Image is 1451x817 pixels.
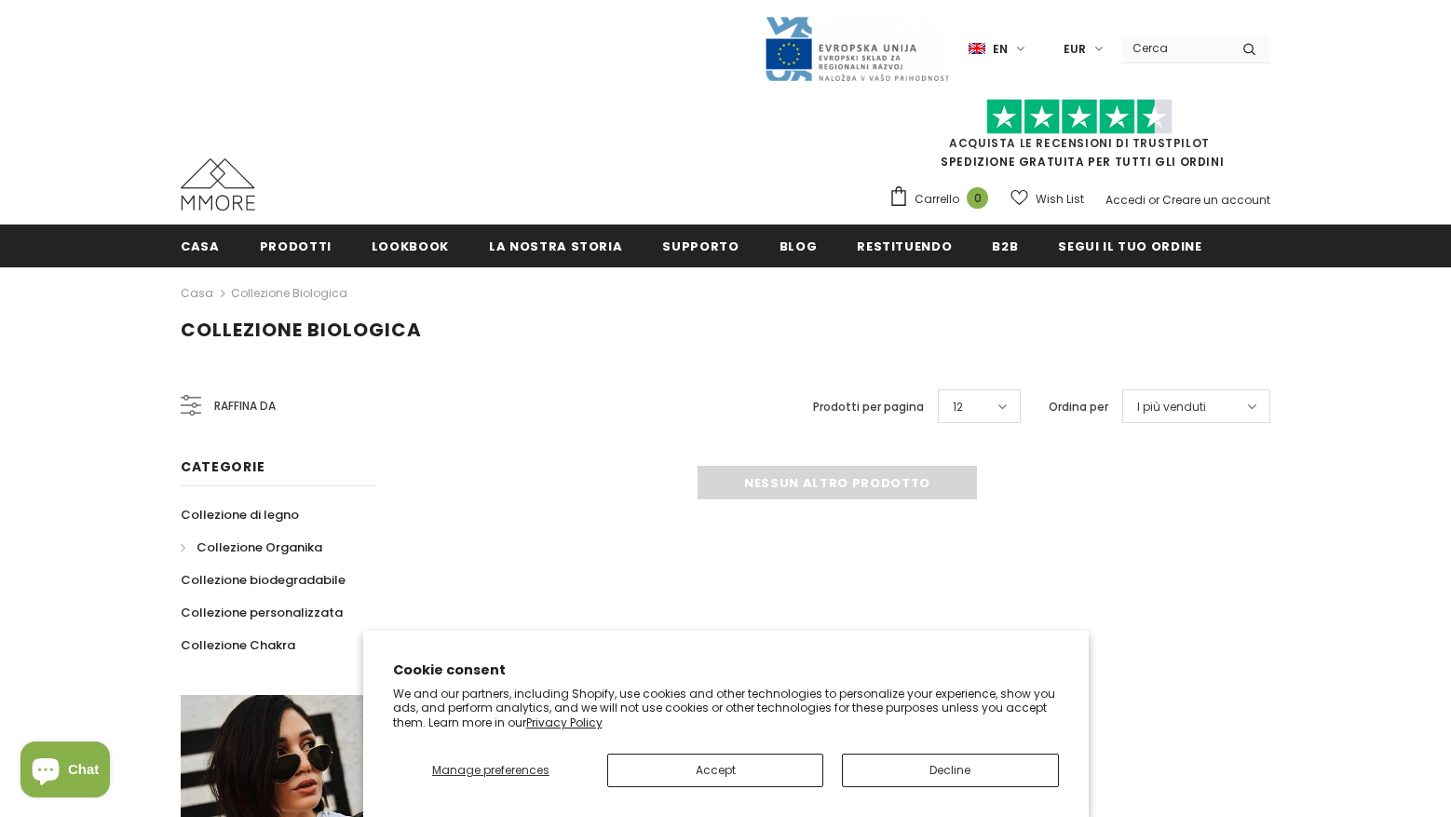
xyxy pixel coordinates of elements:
span: Casa [181,238,220,255]
a: Blog [780,225,818,266]
span: I più venduti [1137,398,1206,416]
span: Segui il tuo ordine [1058,238,1201,255]
a: Collezione biodegradabile [181,564,346,596]
a: Wish List [1010,183,1084,215]
img: Javni Razpis [764,15,950,83]
a: Acquista le recensioni di TrustPilot [949,135,1210,151]
button: Accept [607,754,823,787]
a: Casa [181,225,220,266]
span: Categorie [181,457,264,476]
inbox-online-store-chat: Shopify online store chat [15,742,115,802]
span: Wish List [1036,190,1084,209]
span: La nostra storia [489,238,622,255]
a: Privacy Policy [526,715,603,730]
a: Casa [181,282,213,305]
a: Lookbook [372,225,449,266]
img: Fidati di Pilot Stars [986,99,1173,135]
button: Decline [842,754,1058,787]
span: SPEDIZIONE GRATUITA PER TUTTI GLI ORDINI [888,107,1270,170]
span: Collezione Organika [197,538,322,556]
a: Collezione Organika [181,531,322,564]
span: Restituendo [857,238,952,255]
a: Collezione biologica [231,285,347,301]
a: Restituendo [857,225,952,266]
a: supporto [662,225,739,266]
span: Prodotti [260,238,332,255]
span: Carrello [915,190,959,209]
span: Collezione Chakra [181,636,295,654]
span: Raffina da [214,396,276,416]
span: EUR [1064,40,1086,59]
p: We and our partners, including Shopify, use cookies and other technologies to personalize your ex... [393,687,1059,730]
a: Collezione personalizzata [181,596,343,629]
a: B2B [992,225,1018,266]
span: Collezione personalizzata [181,604,343,621]
a: Carrello 0 [888,185,997,213]
img: Casi MMORE [181,158,255,211]
button: Manage preferences [393,754,590,787]
a: Prodotti [260,225,332,266]
a: Creare un account [1162,192,1270,208]
h2: Cookie consent [393,660,1059,680]
label: Prodotti per pagina [813,398,924,416]
label: Ordina per [1049,398,1108,416]
a: La nostra storia [489,225,622,266]
span: 0 [967,187,988,209]
span: Collezione di legno [181,506,299,524]
span: supporto [662,238,739,255]
a: Accedi [1105,192,1146,208]
span: Lookbook [372,238,449,255]
span: Manage preferences [432,762,549,778]
span: Collezione biodegradabile [181,571,346,589]
input: Search Site [1121,34,1228,61]
span: or [1148,192,1159,208]
a: Segui il tuo ordine [1058,225,1201,266]
span: B2B [992,238,1018,255]
span: Collezione biologica [181,317,422,343]
span: en [993,40,1008,59]
span: 12 [953,398,963,416]
a: Collezione Chakra [181,629,295,661]
span: Blog [780,238,818,255]
a: Javni Razpis [764,40,950,56]
a: Collezione di legno [181,498,299,531]
img: i-lang-1.png [969,41,985,57]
